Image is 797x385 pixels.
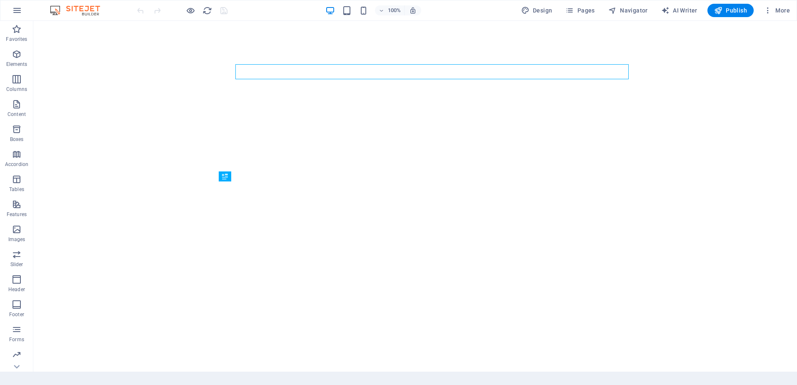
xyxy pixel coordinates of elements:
[518,4,556,17] div: Design (Ctrl+Alt+Y)
[8,286,25,293] p: Header
[6,86,27,93] p: Columns
[6,61,27,68] p: Elements
[48,5,110,15] img: Editor Logo
[10,261,23,268] p: Slider
[521,6,552,15] span: Design
[202,5,212,15] button: reload
[707,4,754,17] button: Publish
[202,6,212,15] i: Reload page
[714,6,747,15] span: Publish
[9,336,24,343] p: Forms
[5,161,28,168] p: Accordion
[518,4,556,17] button: Design
[760,4,793,17] button: More
[375,5,405,15] button: 100%
[764,6,790,15] span: More
[10,136,24,143] p: Boxes
[608,6,648,15] span: Navigator
[6,36,27,43] p: Favorites
[605,4,651,17] button: Navigator
[185,5,195,15] button: Click here to leave preview mode and continue editing
[565,6,595,15] span: Pages
[9,311,24,318] p: Footer
[5,361,28,368] p: Marketing
[7,211,27,218] p: Features
[9,186,24,193] p: Tables
[658,4,701,17] button: AI Writer
[387,5,401,15] h6: 100%
[7,111,26,118] p: Content
[409,7,417,14] i: On resize automatically adjust zoom level to fit chosen device.
[8,236,25,243] p: Images
[562,4,598,17] button: Pages
[661,6,697,15] span: AI Writer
